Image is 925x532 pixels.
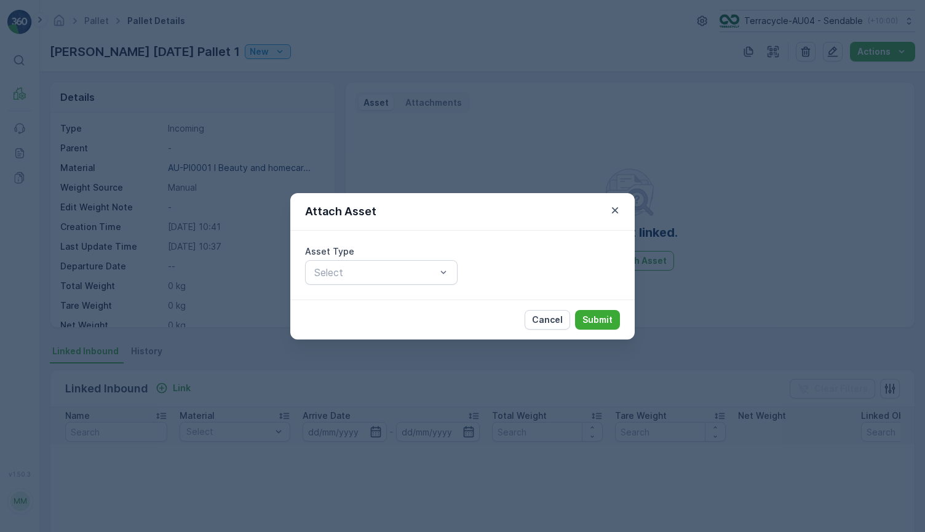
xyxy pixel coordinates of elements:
[305,203,376,220] p: Attach Asset
[314,265,436,280] p: Select
[582,314,613,326] p: Submit
[575,310,620,330] button: Submit
[532,314,563,326] p: Cancel
[525,310,570,330] button: Cancel
[305,246,354,256] label: Asset Type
